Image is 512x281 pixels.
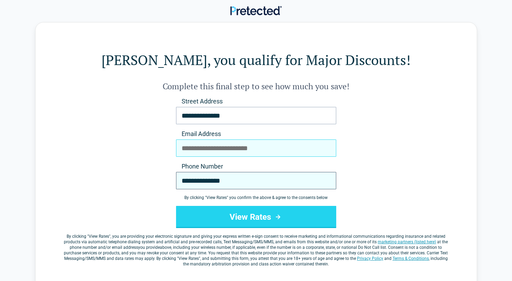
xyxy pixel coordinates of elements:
a: Terms & Conditions [393,256,429,261]
label: Phone Number [176,162,336,171]
label: Street Address [176,97,336,106]
span: View Rates [89,234,109,239]
a: Privacy Policy [357,256,383,261]
label: Email Address [176,130,336,138]
div: By clicking " View Rates " you confirm the above & agree to the consents below [176,195,336,200]
a: marketing partners (listed here) [378,239,436,244]
label: By clicking " ", you are providing your electronic signature and giving your express written e-si... [63,234,449,267]
h2: Complete this final step to see how much you save! [63,81,449,92]
h1: [PERSON_NAME], you qualify for Major Discounts! [63,50,449,70]
button: View Rates [176,206,336,228]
